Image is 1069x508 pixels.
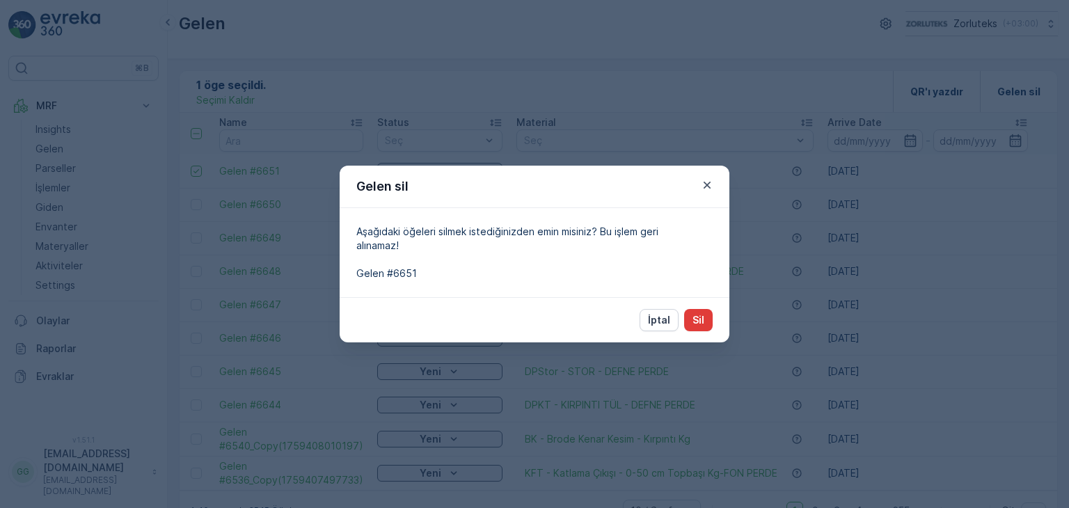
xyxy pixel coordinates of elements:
[356,177,409,196] p: Gelen sil
[356,225,699,253] p: Aşağıdaki öğeleri silmek istediğinizden emin misiniz? Bu işlem geri alınamaz!
[684,309,713,331] button: Sil
[356,267,713,280] span: Gelen #6651
[640,309,679,331] button: İptal
[692,313,704,327] p: Sil
[648,313,670,327] p: İptal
